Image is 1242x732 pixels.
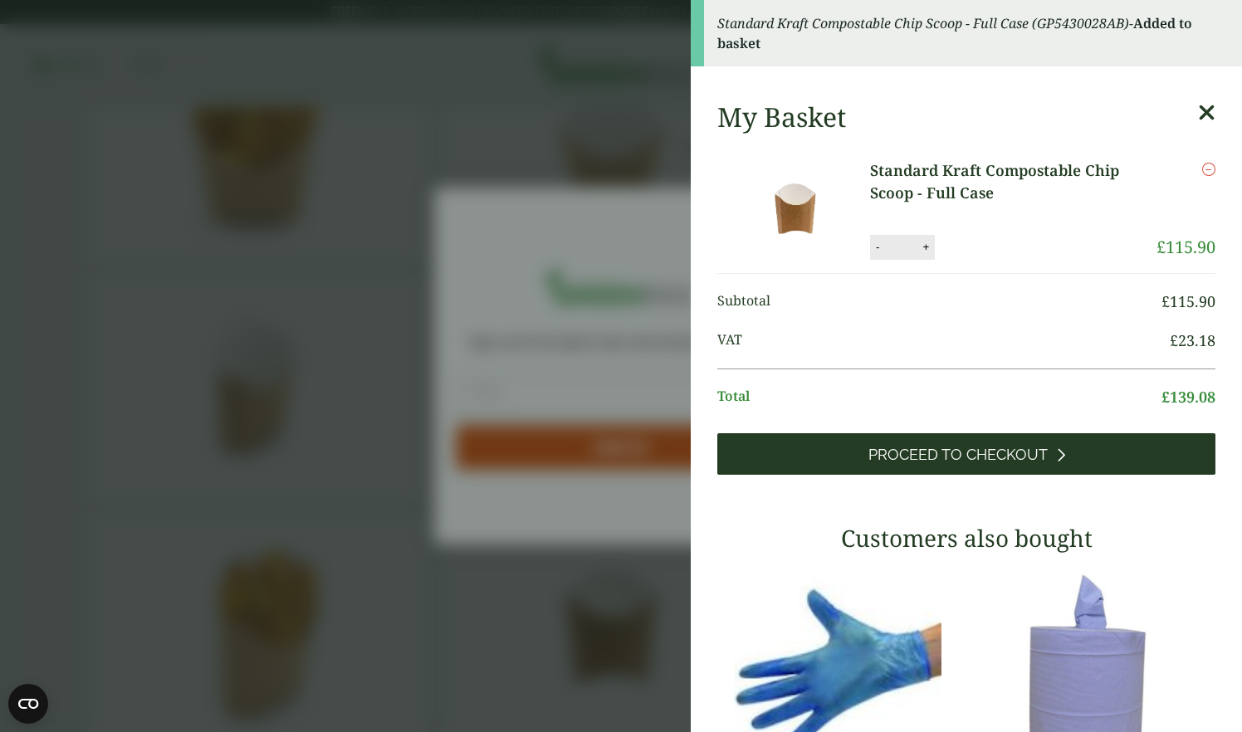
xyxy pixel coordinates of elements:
a: Standard Kraft Compostable Chip Scoop - Full Case [870,159,1156,204]
span: Total [717,386,1161,408]
span: VAT [717,329,1170,352]
span: £ [1156,236,1166,258]
img: Standard Kraft Compostable Chip Scoop-Full Case-0 [721,159,870,259]
span: Proceed to Checkout [868,446,1048,464]
bdi: 139.08 [1161,387,1215,407]
span: £ [1161,291,1170,311]
bdi: 115.90 [1161,291,1215,311]
bdi: 115.90 [1156,236,1215,258]
span: Subtotal [717,290,1161,313]
button: + [917,240,934,254]
h2: My Basket [717,101,846,133]
button: - [871,240,884,254]
bdi: 23.18 [1170,330,1215,350]
a: Remove this item [1202,159,1215,179]
a: Proceed to Checkout [717,433,1215,475]
button: Open CMP widget [8,684,48,724]
em: Standard Kraft Compostable Chip Scoop - Full Case (GP5430028AB) [717,14,1129,32]
h3: Customers also bought [717,525,1215,553]
span: £ [1161,387,1170,407]
span: £ [1170,330,1178,350]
